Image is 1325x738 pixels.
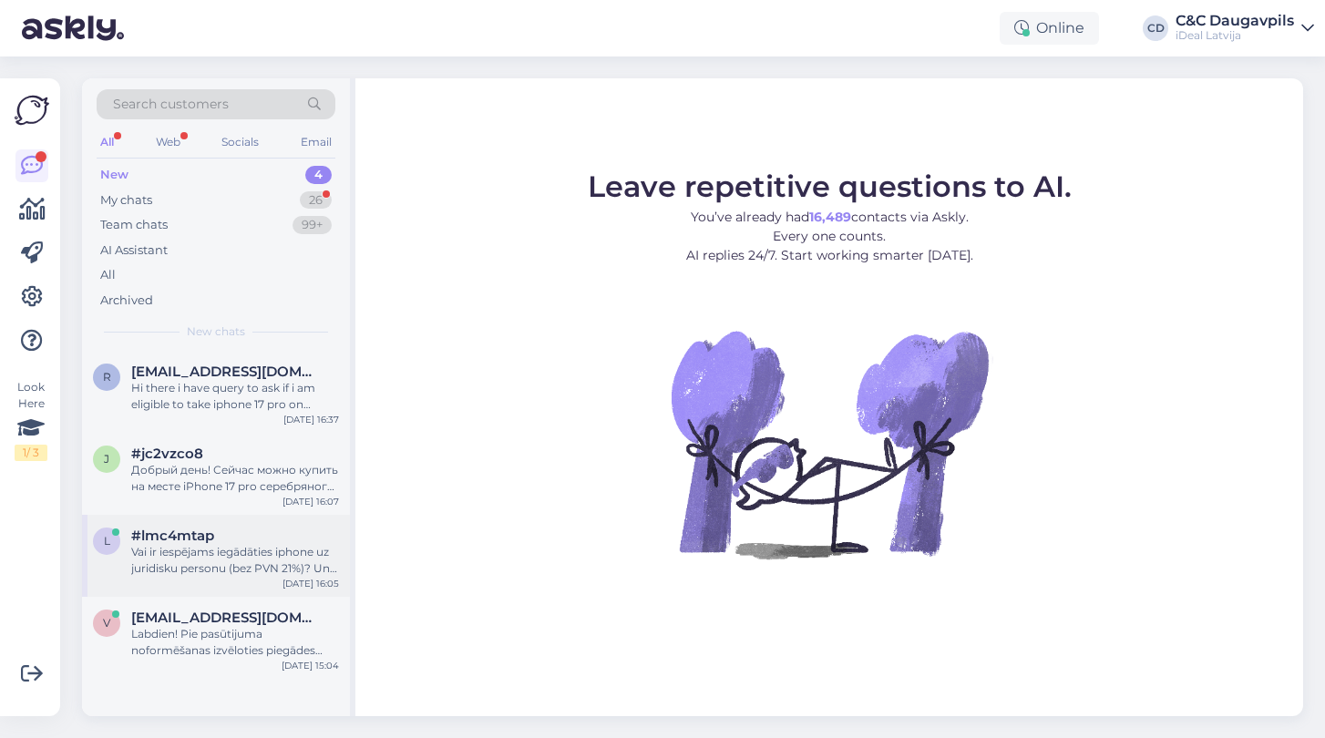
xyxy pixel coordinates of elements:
span: vankamikus@gmail.com [131,610,321,626]
span: Leave repetitive questions to AI. [588,169,1072,204]
span: v [103,616,110,630]
b: 16,489 [809,209,851,225]
span: rishabkumar1500@gmail.com [131,364,321,380]
img: No Chat active [665,280,993,608]
div: 4 [305,166,332,184]
div: [DATE] 16:37 [283,413,339,426]
div: All [100,266,116,284]
span: #jc2vzco8 [131,446,203,462]
div: [DATE] 16:05 [282,577,339,590]
div: Online [1000,12,1099,45]
div: Hi there i have query to ask if i am eligible to take iphone 17 pro on lease? [131,380,339,413]
div: Team chats [100,216,168,234]
div: Socials [218,130,262,154]
div: 26 [300,191,332,210]
span: New chats [187,323,245,340]
div: 99+ [293,216,332,234]
div: Email [297,130,335,154]
div: iDeal Latvija [1176,28,1294,43]
div: [DATE] 16:07 [282,495,339,508]
div: CD [1143,15,1168,41]
div: Labdien! Pie pasūtijuma noformēšanas izvēloties piegādes veidu un spiežot turpināt parādas ziņa -... [131,626,339,659]
span: l [104,534,110,548]
div: Web [152,130,184,154]
div: Look Here [15,379,47,461]
img: Askly Logo [15,93,49,128]
span: j [104,452,109,466]
span: #lmc4mtap [131,528,214,544]
div: Vai ir iespējams iegādāties iphone uz juridisku personu (bez PVN 21%)? Un vai nenāksies atpakot t... [131,544,339,577]
div: My chats [100,191,152,210]
div: Archived [100,292,153,310]
div: 1 / 3 [15,445,47,461]
a: C&C DaugavpilsiDeal Latvija [1176,14,1314,43]
p: You’ve already had contacts via Askly. Every one counts. AI replies 24/7. Start working smarter [... [588,208,1072,265]
div: [DATE] 15:04 [282,659,339,672]
div: C&C Daugavpils [1176,14,1294,28]
div: All [97,130,118,154]
div: Добрый день! Сейчас можно купить на месте iPhone 17 pro серебряного цвета ? [131,462,339,495]
div: New [100,166,128,184]
span: r [103,370,111,384]
span: Search customers [113,95,229,114]
div: AI Assistant [100,241,168,260]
